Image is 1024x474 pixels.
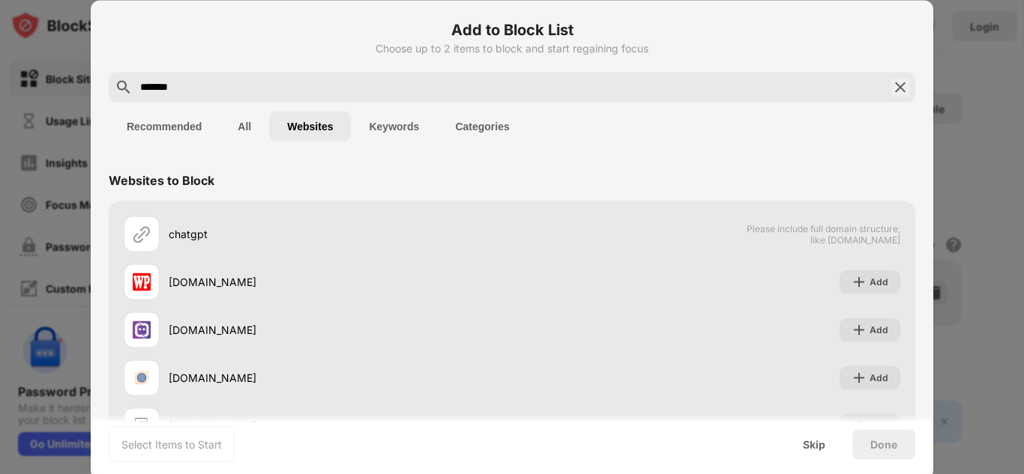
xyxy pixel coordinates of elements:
[115,78,133,96] img: search.svg
[169,226,512,242] div: chatgpt
[133,273,151,291] img: favicons
[746,222,900,245] span: Please include full domain structure, like [DOMAIN_NAME]
[870,322,888,337] div: Add
[351,111,437,141] button: Keywords
[133,320,151,338] img: favicons
[803,438,825,450] div: Skip
[121,437,222,452] div: Select Items to Start
[133,225,151,243] img: url.svg
[169,274,512,290] div: [DOMAIN_NAME]
[437,111,527,141] button: Categories
[269,111,351,141] button: Websites
[109,18,915,40] h6: Add to Block List
[891,78,909,96] img: search-close
[870,274,888,289] div: Add
[870,370,888,385] div: Add
[133,368,151,386] img: favicons
[220,111,269,141] button: All
[109,172,214,187] div: Websites to Block
[109,111,220,141] button: Recommended
[169,322,512,338] div: [DOMAIN_NAME]
[169,370,512,386] div: [DOMAIN_NAME]
[109,42,915,54] div: Choose up to 2 items to block and start regaining focus
[870,438,897,450] div: Done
